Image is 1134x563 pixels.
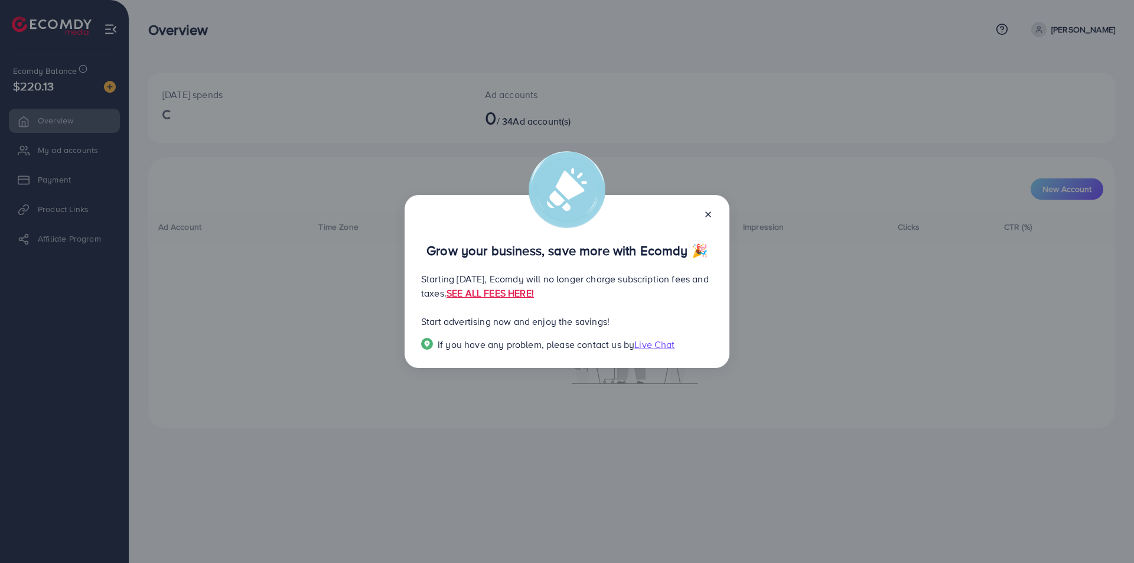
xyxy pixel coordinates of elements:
[529,151,605,228] img: alert
[447,287,534,300] a: SEE ALL FEES HERE!
[634,338,674,351] span: Live Chat
[438,338,634,351] span: If you have any problem, please contact us by
[421,338,433,350] img: Popup guide
[421,314,713,328] p: Start advertising now and enjoy the savings!
[421,243,713,258] p: Grow your business, save more with Ecomdy 🎉
[421,272,713,300] p: Starting [DATE], Ecomdy will no longer charge subscription fees and taxes.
